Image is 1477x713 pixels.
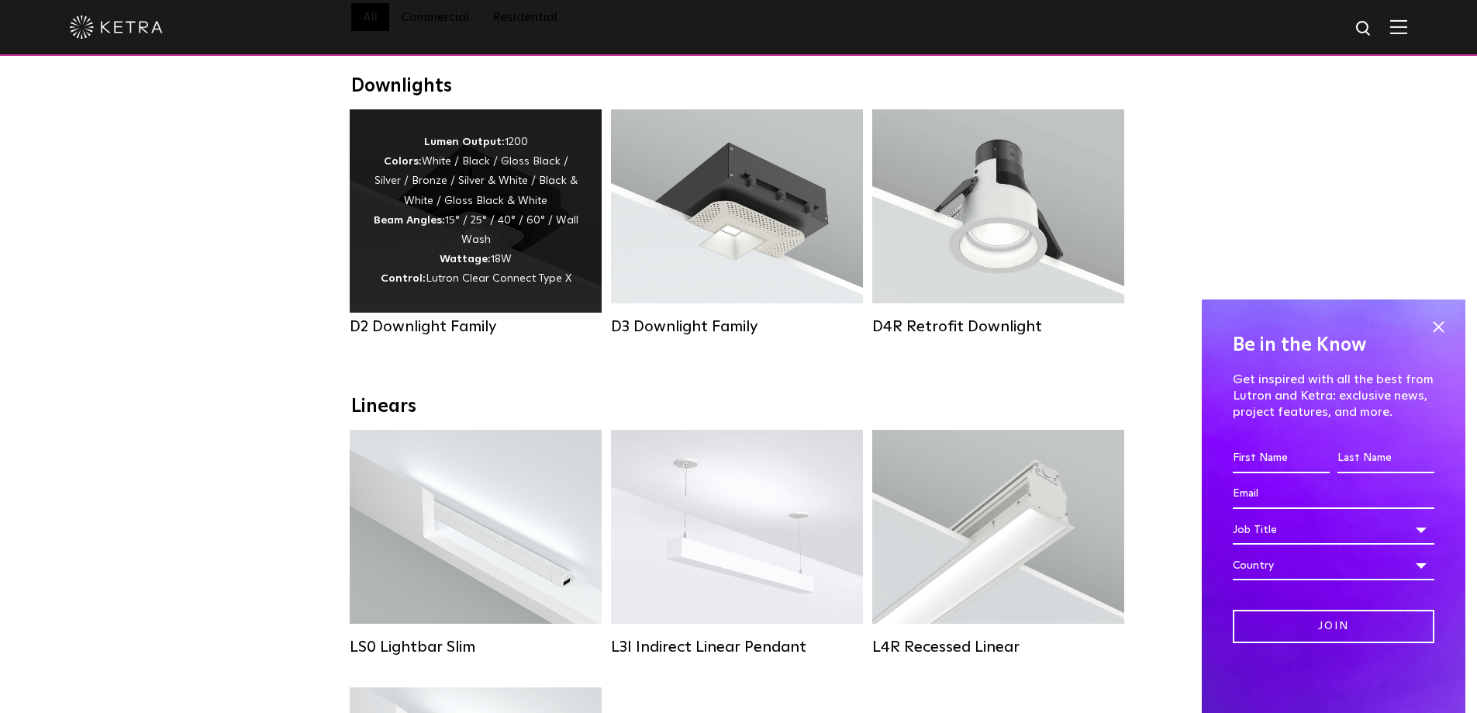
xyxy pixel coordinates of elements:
[350,317,602,336] div: D2 Downlight Family
[351,396,1127,418] div: Linears
[1233,610,1434,643] input: Join
[1354,19,1374,39] img: search icon
[872,430,1124,664] a: L4R Recessed Linear Lumen Output:400 / 600 / 800 / 1000Colors:White / BlackControl:Lutron Clear C...
[381,273,426,284] strong: Control:
[440,254,491,265] strong: Wattage:
[351,75,1127,98] div: Downlights
[872,317,1124,336] div: D4R Retrofit Downlight
[1390,19,1407,34] img: Hamburger%20Nav.svg
[426,273,571,284] span: Lutron Clear Connect Type X
[424,137,505,147] strong: Lumen Output:
[350,430,602,664] a: LS0 Lightbar Slim Lumen Output:200 / 350Colors:White / BlackControl:X96 Controller
[1233,515,1434,545] div: Job Title
[1233,331,1434,360] h4: Be in the Know
[384,156,422,167] strong: Colors:
[1233,372,1434,420] p: Get inspired with all the best from Lutron and Ketra: exclusive news, project features, and more.
[1233,479,1434,509] input: Email
[350,109,602,344] a: D2 Downlight Family Lumen Output:1200Colors:White / Black / Gloss Black / Silver / Bronze / Silve...
[611,317,863,336] div: D3 Downlight Family
[373,133,578,289] div: 1200 White / Black / Gloss Black / Silver / Bronze / Silver & White / Black & White / Gloss Black...
[611,638,863,656] div: L3I Indirect Linear Pendant
[611,109,863,344] a: D3 Downlight Family Lumen Output:700 / 900 / 1100Colors:White / Black / Silver / Bronze / Paintab...
[611,430,863,664] a: L3I Indirect Linear Pendant Lumen Output:400 / 600 / 800 / 1000Housing Colors:White / BlackContro...
[70,16,163,39] img: ketra-logo-2019-white
[350,638,602,656] div: LS0 Lightbar Slim
[872,638,1124,656] div: L4R Recessed Linear
[872,109,1124,344] a: D4R Retrofit Downlight Lumen Output:800Colors:White / BlackBeam Angles:15° / 25° / 40° / 60°Watta...
[1337,444,1434,473] input: Last Name
[1233,551,1434,580] div: Country
[1233,444,1330,473] input: First Name
[374,215,445,226] strong: Beam Angles:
